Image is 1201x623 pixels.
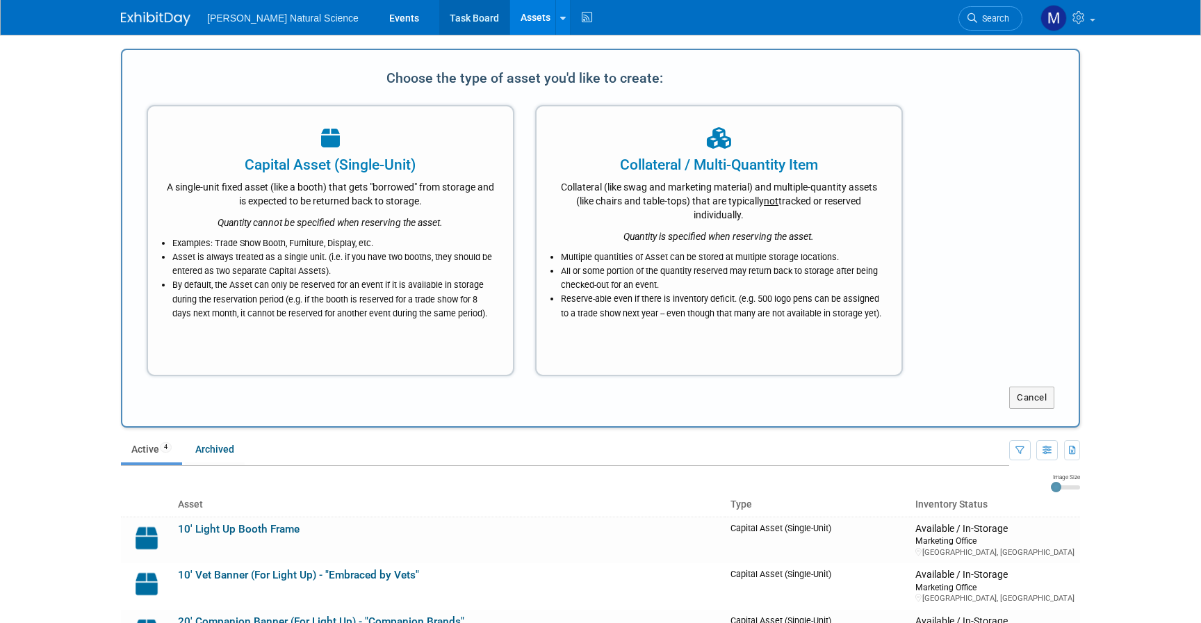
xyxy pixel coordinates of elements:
i: Quantity is specified when reserving the asset. [623,231,814,242]
img: ExhibitDay [121,12,190,26]
li: Examples: Trade Show Booth, Furniture, Display, etc. [172,236,496,250]
a: Active4 [121,436,182,462]
div: Collateral / Multi-Quantity Item [554,154,884,175]
div: A single-unit fixed asset (like a booth) that gets "borrowed" from storage and is expected to be ... [165,175,496,208]
li: Asset is always treated as a single unit. (i.e. if you have two booths, they should be entered as... [172,250,496,278]
a: Archived [185,436,245,462]
div: Capital Asset (Single-Unit) [165,154,496,175]
div: Image Size [1051,473,1080,481]
div: Choose the type of asset you'd like to create: [147,65,903,91]
div: [GEOGRAPHIC_DATA], [GEOGRAPHIC_DATA] [915,547,1075,558]
img: Capital-Asset-Icon-2.png [126,569,167,599]
span: Search [977,13,1009,24]
div: Available / In-Storage [915,523,1075,535]
div: Marketing Office [915,581,1075,593]
li: All or some portion of the quantity reserved may return back to storage after being checked-out f... [561,264,884,292]
li: Reserve-able even if there is inventory deficit. (e.g. 500 logo pens can be assigned to a trade s... [561,292,884,320]
td: Capital Asset (Single-Unit) [725,563,910,609]
i: Quantity cannot be specified when reserving the asset. [218,217,443,228]
li: By default, the Asset can only be reserved for an event if it is available in storage during the ... [172,278,496,320]
a: 10' Light Up Booth Frame [178,523,300,535]
img: Capital-Asset-Icon-2.png [126,523,167,553]
div: [GEOGRAPHIC_DATA], [GEOGRAPHIC_DATA] [915,593,1075,604]
button: Cancel [1009,387,1054,409]
span: [PERSON_NAME] Natural Science [207,13,359,24]
span: not [764,195,778,207]
span: 4 [160,442,172,453]
div: Available / In-Storage [915,569,1075,581]
li: Multiple quantities of Asset can be stored at multiple storage locations. [561,250,884,264]
a: Search [958,6,1022,31]
th: Type [725,493,910,517]
div: Marketing Office [915,535,1075,547]
img: Meggie Asche [1040,5,1067,31]
div: Collateral (like swag and marketing material) and multiple-quantity assets (like chairs and table... [554,175,884,222]
th: Asset [172,493,725,517]
td: Capital Asset (Single-Unit) [725,517,910,563]
a: 10' Vet Banner (For Light Up) - "Embraced by Vets" [178,569,419,581]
